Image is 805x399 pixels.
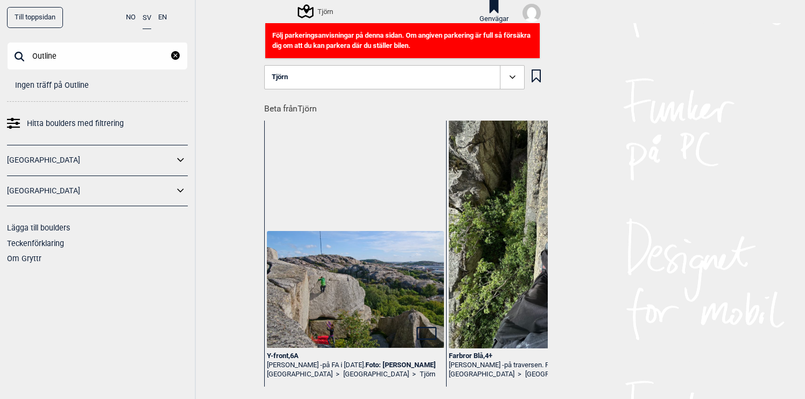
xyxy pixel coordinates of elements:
a: Hitta boulders med filtrering [7,116,188,131]
div: [PERSON_NAME] - [449,361,626,370]
a: [GEOGRAPHIC_DATA] [525,370,591,379]
span: > [518,370,521,379]
p: Följ parkeringsanvisningar på denna sidan. Om angiven parkering är full så försäkra dig om att du... [272,30,533,51]
h1: Beta från Tjörn [264,96,548,115]
button: NO [126,7,136,28]
a: [GEOGRAPHIC_DATA] [449,370,514,379]
a: Tjörn [420,370,435,379]
a: [GEOGRAPHIC_DATA] [7,152,174,168]
div: Y-front , 6A [267,352,444,361]
button: EN [158,7,167,28]
a: [GEOGRAPHIC_DATA] [267,370,333,379]
input: Sök på bouldernamn, plats eller samling [7,42,188,70]
span: Tjörn [272,73,288,81]
button: Tjörn [264,65,525,90]
img: Farbror Bla beta [449,112,626,348]
button: SV [143,7,151,29]
p: på FA i [DATE]. [322,361,436,369]
span: > [412,370,416,379]
a: Till toppsidan [7,7,63,28]
div: Farbror Blå , 4+ [449,352,626,361]
a: [GEOGRAPHIC_DATA] [343,370,409,379]
p: på traversen. Foto: [PERSON_NAME] [504,361,613,369]
span: Hitta boulders med filtrering [27,116,124,131]
a: [GEOGRAPHIC_DATA] [7,183,174,199]
img: User fallback1 [522,4,541,22]
img: 6107312368 cd6d6f9c05 o [267,231,444,348]
a: Lägga till boulders [7,223,70,232]
a: Teckenförklaring [7,239,64,248]
a: Foto: [PERSON_NAME] [365,361,436,369]
span: > [336,370,340,379]
a: Om Gryttr [7,254,41,263]
div: [PERSON_NAME] - [267,361,444,370]
div: Tjörn [299,5,333,18]
span: Ingen träff på Outline [15,81,89,89]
